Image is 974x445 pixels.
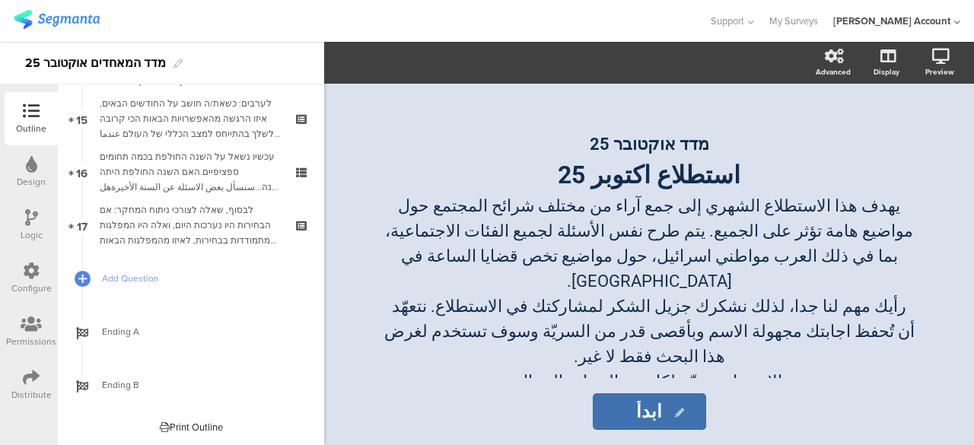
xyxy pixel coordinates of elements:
div: Display [874,66,899,78]
div: עכשיו נשאל על השנה החולפת בכמה תחומים ספציפיים.האם השנה החולפת היתה שנה...سنسأل بعض الاسئلة عن ال... [100,149,282,195]
p: الاستبيان موجّه لكل من النساء والرجال [383,369,915,394]
div: לערבים: כשאת/ה חושב על החודשים הבאים, איזו הרגשה מהאפשרויות הבאות הכי קרובה לשלך בהתייחס למצב הכל... [100,96,282,141]
p: يهدف هذا الاستطلاع الشهري إلى جمع آراء من مختلف شرائح المجتمع حول مواضيع هامة تؤثر على الجميع. يت... [383,193,915,294]
div: Permissions [6,335,56,348]
p: رأيك مهم لنا جدا، لذلك نشكرك جزيل الشكر لمشاركتك في الاستطلاع. نتعهّد أن تُحفظ اجابتك مجهولة الاس... [383,294,915,369]
a: 17 לבסוף, שאלה לצורכי ניתוח המחקר: אם הבחירות היו נערכות היום, ואלה היו המפלגות שמתמודדות בבחירות... [62,199,320,252]
a: Ending A [62,305,320,358]
div: [PERSON_NAME] Account [833,14,950,28]
span: Ending A [102,324,297,339]
span: Support [711,14,744,28]
div: Preview [925,66,954,78]
strong: استطلاع اكتوبر 25 [558,161,740,189]
span: Add Question [102,271,297,286]
div: Design [17,175,46,189]
div: לבסוף, שאלה לצורכי ניתוח המחקר: אם הבחירות היו נערכות היום, ואלה היו המפלגות שמתמודדות בבחירות, ל... [100,202,282,248]
div: Logic [21,228,43,242]
div: Configure [11,281,52,295]
span: 17 [77,217,88,234]
div: 25 מדד המאחדים אוקטובר [25,51,166,75]
div: Print Outline [160,420,223,434]
span: Ending B [102,377,297,393]
img: segmanta logo [14,10,100,29]
a: 15 לערבים: כשאת/ה חושב על החודשים הבאים, איזו הרגשה מהאפשרויות הבאות הכי קרובה לשלך בהתייחס למצב ... [62,92,320,145]
strong: מדד אוקטובר 25 [590,135,709,154]
div: Outline [16,122,46,135]
span: 16 [76,164,88,180]
div: Advanced [816,66,851,78]
input: Start [593,393,706,430]
a: 16 עכשיו נשאל על השנה החולפת בכמה תחומים ספציפיים.האם השנה החולפת היתה שנה...سنسأل بعض الاسئلة عن... [62,145,320,199]
a: Ending B [62,358,320,412]
span: 15 [76,110,88,127]
div: Distribute [11,388,52,402]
